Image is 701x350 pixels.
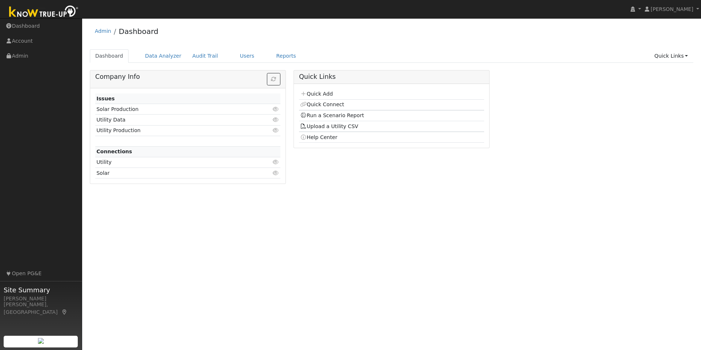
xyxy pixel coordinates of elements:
[234,49,260,63] a: Users
[649,49,693,63] a: Quick Links
[300,112,364,118] a: Run a Scenario Report
[300,134,337,140] a: Help Center
[271,49,302,63] a: Reports
[4,301,78,316] div: [PERSON_NAME], [GEOGRAPHIC_DATA]
[61,309,68,315] a: Map
[96,149,132,154] strong: Connections
[95,125,250,136] td: Utility Production
[300,123,358,129] a: Upload a Utility CSV
[187,49,223,63] a: Audit Trail
[95,28,111,34] a: Admin
[273,107,279,112] i: Click to view
[95,157,250,168] td: Utility
[273,128,279,133] i: Click to view
[5,4,82,20] img: Know True-Up
[273,117,279,122] i: Click to view
[119,27,158,36] a: Dashboard
[38,338,44,344] img: retrieve
[273,170,279,176] i: Click to view
[300,91,333,97] a: Quick Add
[95,73,280,81] h5: Company Info
[95,115,250,125] td: Utility Data
[95,168,250,178] td: Solar
[4,285,78,295] span: Site Summary
[273,159,279,165] i: Click to view
[95,104,250,115] td: Solar Production
[299,73,484,81] h5: Quick Links
[651,6,693,12] span: [PERSON_NAME]
[139,49,187,63] a: Data Analyzer
[90,49,129,63] a: Dashboard
[96,96,115,101] strong: Issues
[300,101,344,107] a: Quick Connect
[4,295,78,303] div: [PERSON_NAME]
